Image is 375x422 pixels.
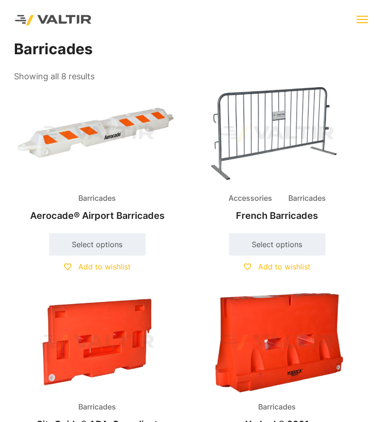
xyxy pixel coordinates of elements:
span: Add to wishlist [258,262,311,271]
h1: Barricades [14,40,361,58]
a: BarricadesAerocade® Airport Barricades [14,84,181,226]
a: Add to wishlist [244,262,311,271]
span: Barricades [71,400,123,414]
button: menu toggle [356,14,368,26]
span: Barricades [281,192,333,205]
h2: French Barricades [194,205,361,226]
p: Showing all 8 results [14,69,95,84]
a: Select options for “Aerocade® Airport Barricades” [49,233,146,256]
a: Add to wishlist [64,262,131,271]
a: Accessories BarricadesFrench Barricades [194,84,361,226]
a: Select options for “French Barricades” [229,233,325,256]
h2: Aerocade® Airport Barricades [14,205,181,226]
span: Add to wishlist [78,262,131,271]
img: Valtir Rentals [7,7,100,33]
span: Barricades [251,400,303,414]
span: Barricades [71,192,123,205]
span: Accessories [222,192,279,205]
